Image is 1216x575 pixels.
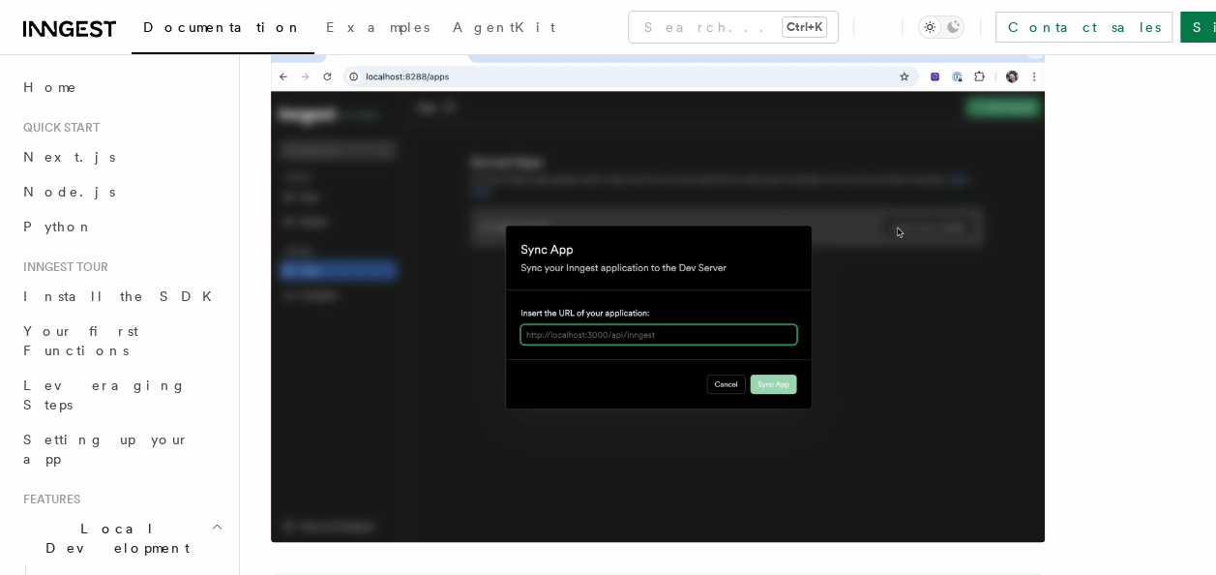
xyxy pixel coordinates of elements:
span: Home [23,77,77,97]
span: Features [15,492,80,507]
a: AgentKit [441,6,567,52]
span: Quick start [15,120,100,136]
button: Search...Ctrl+K [629,12,838,43]
a: Leveraging Steps [15,368,227,422]
span: Examples [326,19,430,35]
a: Node.js [15,174,227,209]
span: Inngest tour [15,259,108,275]
span: Your first Functions [23,323,138,358]
span: AgentKit [453,19,555,35]
button: Local Development [15,511,227,565]
a: Install the SDK [15,279,227,314]
span: Local Development [15,519,211,558]
span: Python [23,219,94,234]
a: Setting up your app [15,422,227,476]
a: Contact sales [995,12,1172,43]
kbd: Ctrl+K [783,17,826,37]
a: Your first Functions [15,314,227,368]
span: Setting up your app [23,432,190,467]
span: Leveraging Steps [23,378,187,412]
span: Install the SDK [23,288,223,304]
span: Next.js [23,149,115,165]
a: Examples [314,6,441,52]
span: Node.js [23,184,115,199]
a: Documentation [132,6,314,54]
button: Toggle dark mode [918,15,964,39]
img: Dev Server demo manually syncing an app [271,39,1045,542]
a: Home [15,70,227,105]
a: Next.js [15,139,227,174]
span: Documentation [143,19,303,35]
a: Python [15,209,227,244]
